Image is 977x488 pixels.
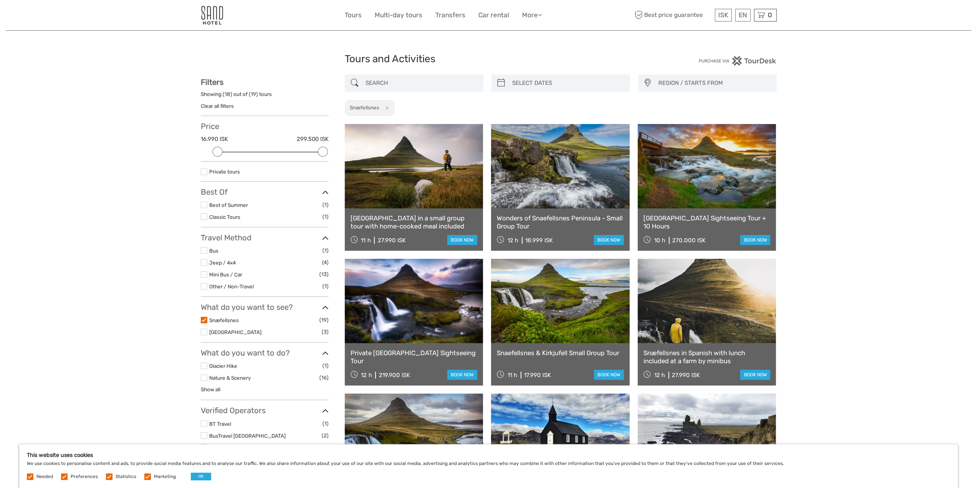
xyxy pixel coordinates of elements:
span: 11 h [508,372,517,379]
button: x [380,104,391,112]
span: (1) [322,212,329,221]
span: 10 h [654,237,665,244]
span: 12 h [654,372,665,379]
span: (1) [322,246,329,255]
input: SELECT DATES [509,76,626,90]
button: Open LiveChat chat widget [88,12,98,21]
span: 12 h [361,372,372,379]
button: OK [191,473,211,480]
span: (1) [322,282,329,291]
div: 17.990 ISK [524,372,551,379]
a: book now [740,370,770,380]
div: 270.000 ISK [672,237,706,244]
a: BT Travel [209,421,231,427]
a: Snæfellsnes [209,317,239,323]
a: Private [GEOGRAPHIC_DATA] Sightseeing Tour [350,349,478,365]
p: We're away right now. Please check back later! [11,13,87,20]
h3: Verified Operators [201,406,329,415]
a: Wonders of Snaefellsnes Peninsula - Small Group Tour [497,214,624,230]
img: 186-9edf1c15-b972-4976-af38-d04df2434085_logo_small.jpg [201,6,223,25]
a: book now [594,235,624,245]
a: book now [594,370,624,380]
div: EN [735,9,751,22]
h5: This website uses cookies [27,452,950,458]
div: 27.990 ISK [672,372,700,379]
span: 11 h [361,237,370,244]
span: Best price guarantee [633,9,713,22]
label: 19 [251,91,256,98]
a: Show all [201,386,220,392]
a: book now [447,370,477,380]
a: Nature & Scenery [209,375,251,381]
a: Best of Summer [209,202,248,208]
h1: Tours and Activities [345,53,633,65]
img: PurchaseViaTourDesk.png [698,56,776,66]
a: Tours [345,10,362,21]
a: Private tours [209,169,240,175]
div: 18.999 ISK [525,237,553,244]
strong: Filters [201,78,223,87]
a: [GEOGRAPHIC_DATA] [209,329,261,335]
span: (1) [322,419,329,428]
span: (2) [322,431,329,440]
label: Marketing [154,473,176,480]
h3: What do you want to do? [201,348,329,357]
a: Jeep / 4x4 [209,260,236,266]
label: Statistics [116,473,136,480]
a: [GEOGRAPHIC_DATA] in a small group tour with home-cooked meal included [350,214,478,230]
span: ISK [718,11,728,19]
label: 18 [225,91,230,98]
h3: What do you want to see? [201,303,329,312]
span: 0 [767,11,773,19]
a: [GEOGRAPHIC_DATA] Sightseeing Tour + 10 Hours [643,214,770,230]
span: (13) [319,270,329,279]
h2: Snæfellsnes [350,104,379,111]
a: Other / Non-Travel [209,283,254,289]
label: 299.500 ISK [297,135,329,143]
a: Multi-day tours [375,10,422,21]
a: Transfers [435,10,465,21]
a: Clear all filters [201,103,234,109]
span: 12 h [508,237,518,244]
a: Mini Bus / Car [209,271,242,278]
span: (1) [322,361,329,370]
a: Bus [209,248,218,254]
a: Snaefellsnes & Kirkjufell Small Group Tour [497,349,624,357]
label: Preferences [71,473,98,480]
a: book now [740,235,770,245]
a: Snæfellsnes in Spanish with lunch included at a farm by minibus [643,349,770,365]
div: We use cookies to personalise content and ads, to provide social media features and to analyse ou... [19,444,958,488]
h3: Price [201,122,329,131]
h3: Travel Method [201,233,329,242]
div: 27.990 ISK [377,237,405,244]
a: BusTravel [GEOGRAPHIC_DATA] [209,433,286,439]
div: Showing ( ) out of ( ) tours [201,91,329,103]
span: (3) [322,328,329,336]
input: SEARCH [362,76,479,90]
label: Needed [36,473,53,480]
a: Glacier Hike [209,363,237,369]
span: (3) [322,443,329,452]
span: (4) [322,258,329,267]
a: Car rental [478,10,509,21]
h3: Best Of [201,187,329,197]
span: (1) [322,200,329,209]
div: 219.900 ISK [379,372,410,379]
a: book now [447,235,477,245]
span: (19) [319,316,329,324]
a: More [522,10,542,21]
label: 16.990 ISK [201,135,228,143]
span: (16) [319,373,329,382]
a: Classic Tours [209,214,240,220]
button: REGION / STARTS FROM [655,77,773,89]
